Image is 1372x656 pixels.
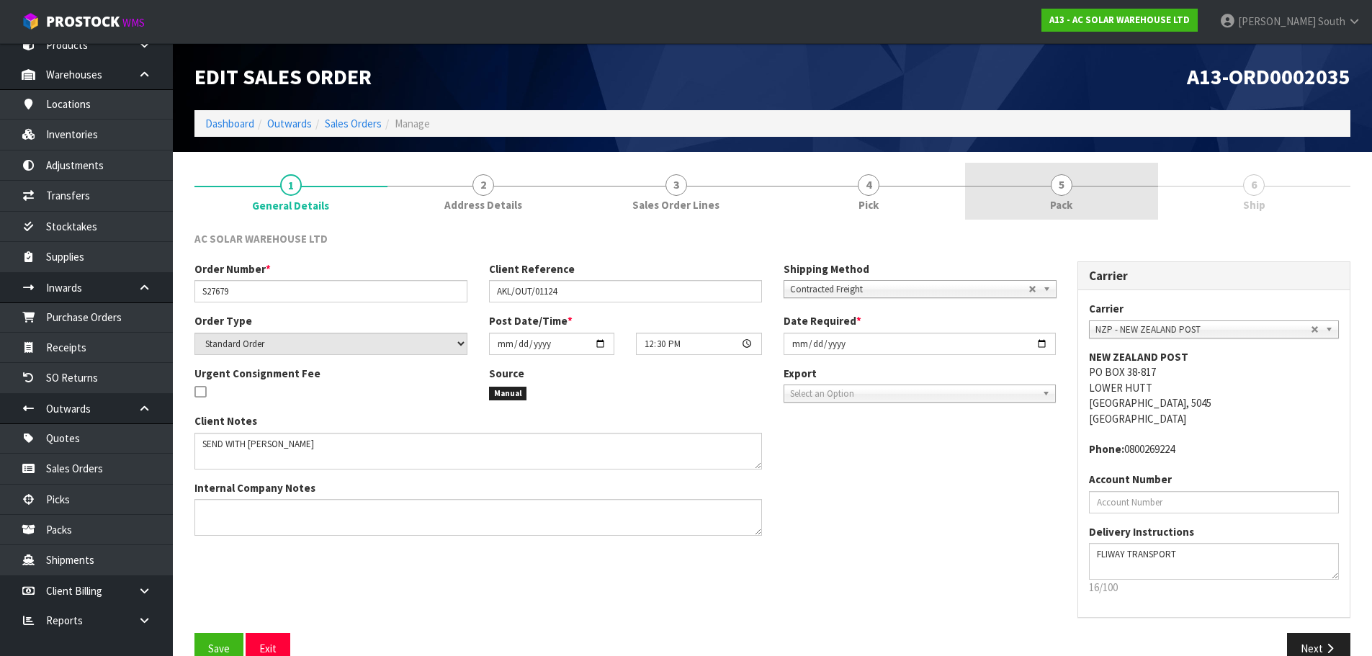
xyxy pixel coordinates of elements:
[489,313,573,328] label: Post Date/Time
[194,280,467,302] input: Order Number
[472,174,494,196] span: 2
[194,480,315,495] label: Internal Company Notes
[858,174,879,196] span: 4
[489,261,575,277] label: Client Reference
[1089,301,1124,316] label: Carrier
[1089,491,1339,513] input: Account Number
[665,174,687,196] span: 3
[1089,349,1339,426] address: PO BOX 38-817 LOWER HUTT [GEOGRAPHIC_DATA], 5045 [GEOGRAPHIC_DATA]
[489,366,524,381] label: Source
[194,313,252,328] label: Order Type
[122,16,145,30] small: WMS
[790,385,1037,403] span: Select an Option
[1041,9,1198,32] a: A13 - AC SOLAR WAREHOUSE LTD
[1089,350,1188,364] strong: NEW ZEALAND POST
[208,642,230,655] span: Save
[205,117,254,130] a: Dashboard
[489,280,762,302] input: Client Reference
[784,366,817,381] label: Export
[632,197,719,212] span: Sales Order Lines
[395,117,430,130] span: Manage
[444,197,522,212] span: Address Details
[194,413,257,428] label: Client Notes
[1049,14,1190,26] strong: A13 - AC SOLAR WAREHOUSE LTD
[1089,269,1339,283] h3: Carrier
[252,198,329,213] span: General Details
[790,281,1028,298] span: Contracted Freight
[1089,441,1339,457] address: 0800269224
[858,197,879,212] span: Pick
[1243,197,1265,212] span: Ship
[194,63,372,90] span: Edit Sales Order
[22,12,40,30] img: cube-alt.png
[46,12,120,31] span: ProStock
[1050,197,1072,212] span: Pack
[194,366,320,381] label: Urgent Consignment Fee
[1243,174,1265,196] span: 6
[1095,321,1311,338] span: NZP - NEW ZEALAND POST
[1089,580,1339,595] p: 16/100
[784,261,869,277] label: Shipping Method
[280,174,302,196] span: 1
[325,117,382,130] a: Sales Orders
[194,261,271,277] label: Order Number
[1089,472,1172,487] label: Account Number
[1089,524,1194,539] label: Delivery Instructions
[784,313,861,328] label: Date Required
[1051,174,1072,196] span: 5
[489,387,527,401] span: Manual
[1238,14,1316,28] span: [PERSON_NAME]
[267,117,312,130] a: Outwards
[1089,442,1124,456] strong: phone
[194,232,328,246] span: AC SOLAR WAREHOUSE LTD
[1318,14,1345,28] span: South
[1187,63,1350,90] span: A13-ORD0002035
